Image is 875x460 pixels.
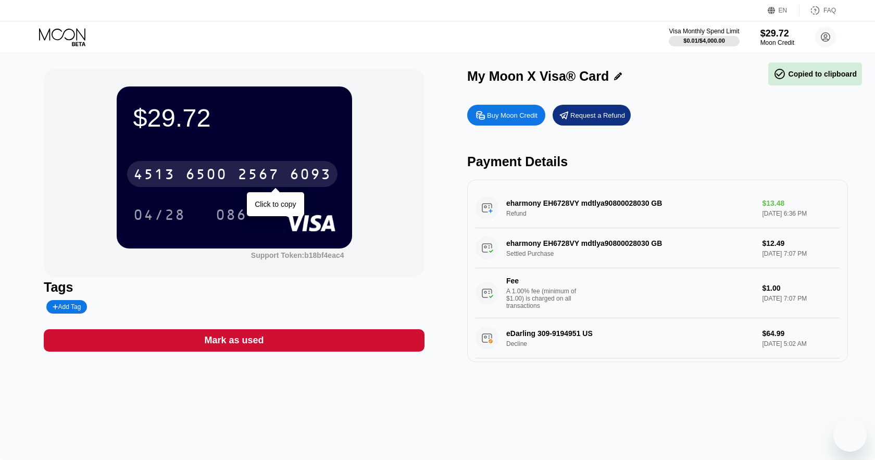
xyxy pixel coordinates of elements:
[762,284,840,292] div: $1.00
[760,39,794,46] div: Moon Credit
[238,167,279,184] div: 2567
[768,5,799,16] div: EN
[760,28,794,46] div: $29.72Moon Credit
[570,111,625,120] div: Request a Refund
[833,418,867,452] iframe: Button to launch messaging window
[44,329,424,352] div: Mark as used
[487,111,537,120] div: Buy Moon Credit
[506,277,579,285] div: Fee
[204,334,264,346] div: Mark as used
[251,251,344,259] div: Support Token: b18bf4eac4
[133,103,335,132] div: $29.72
[467,154,848,169] div: Payment Details
[799,5,836,16] div: FAQ
[762,295,840,302] div: [DATE] 7:07 PM
[216,208,247,225] div: 086
[669,28,739,46] div: Visa Monthly Spend Limit$0.01/$4,000.00
[760,28,794,39] div: $29.72
[127,161,337,187] div: 4513650025676093
[255,200,296,208] div: Click to copy
[553,105,631,126] div: Request a Refund
[823,7,836,14] div: FAQ
[779,7,787,14] div: EN
[506,288,584,309] div: A 1.00% fee (minimum of $1.00) is charged on all transactions
[476,268,840,318] div: FeeA 1.00% fee (minimum of $1.00) is charged on all transactions$1.00[DATE] 7:07 PM
[53,303,81,310] div: Add Tag
[669,28,739,35] div: Visa Monthly Spend Limit
[46,300,87,314] div: Add Tag
[44,280,424,295] div: Tags
[133,167,175,184] div: 4513
[290,167,331,184] div: 6093
[773,68,786,80] span: 
[126,202,193,228] div: 04/28
[251,251,344,259] div: Support Token:b18bf4eac4
[683,38,725,44] div: $0.01 / $4,000.00
[185,167,227,184] div: 6500
[467,105,545,126] div: Buy Moon Credit
[773,68,857,80] div: Copied to clipboard
[133,208,185,225] div: 04/28
[208,202,255,228] div: 086
[467,69,609,84] div: My Moon X Visa® Card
